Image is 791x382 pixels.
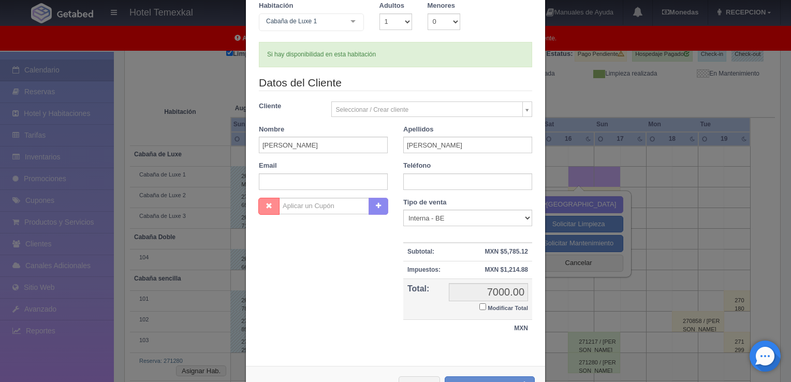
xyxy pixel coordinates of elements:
[259,42,532,67] div: Si hay disponibilidad en esta habitación
[403,161,431,171] label: Teléfono
[403,278,445,320] th: Total:
[259,1,293,11] label: Habitación
[488,305,528,311] small: Modificar Total
[403,261,445,278] th: Impuestos:
[379,1,404,11] label: Adultos
[336,102,519,117] span: Seleccionar / Crear cliente
[514,325,528,332] strong: MXN
[403,125,434,135] label: Apellidos
[403,198,447,208] label: Tipo de venta
[251,101,324,111] label: Cliente
[428,1,455,11] label: Menores
[259,75,532,91] legend: Datos del Cliente
[279,198,369,214] input: Aplicar un Cupón
[331,101,533,117] a: Seleccionar / Crear cliente
[485,248,528,255] strong: MXN $5,785.12
[263,16,343,26] span: Cabaña de Luxe 1
[403,243,445,261] th: Subtotal:
[259,161,277,171] label: Email
[485,266,528,273] strong: MXN $1,214.88
[259,125,284,135] label: Nombre
[479,303,486,310] input: Modificar Total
